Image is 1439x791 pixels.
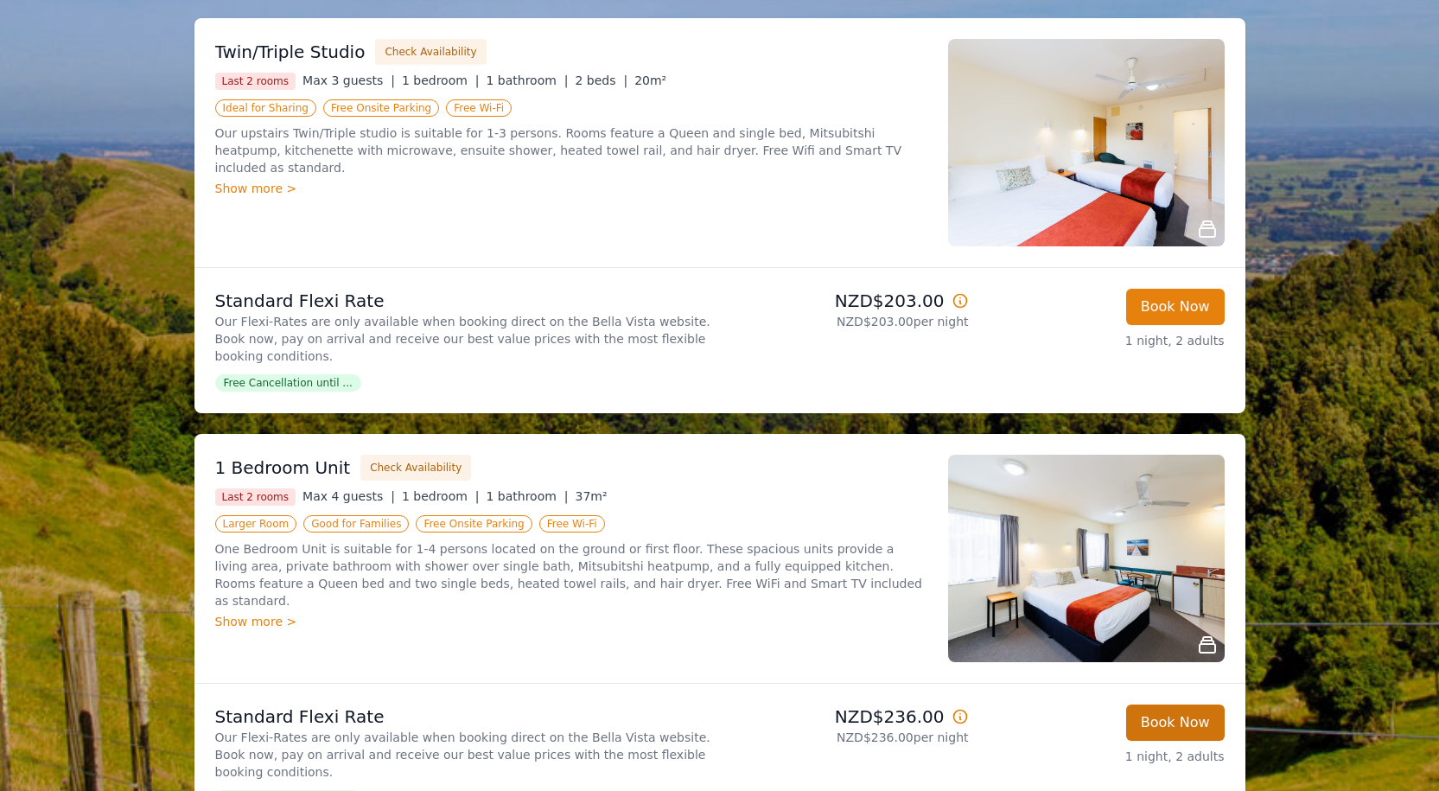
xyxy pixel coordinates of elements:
span: Free Onsite Parking [323,99,439,117]
p: Standard Flexi Rate [215,289,713,313]
p: Our upstairs Twin/Triple studio is suitable for 1-3 persons. Rooms feature a Queen and single bed... [215,124,927,176]
span: Last 2 rooms [215,73,296,90]
p: Our Flexi-Rates are only available when booking direct on the Bella Vista website. Book now, pay ... [215,313,713,365]
span: 1 bedroom | [402,73,480,87]
span: Free Wi-Fi [446,99,512,117]
div: Show more > [215,613,927,630]
span: Free Cancellation until ... [215,374,361,392]
h3: 1 Bedroom Unit [215,456,351,480]
p: NZD$203.00 [727,289,969,313]
span: 37m² [576,489,608,503]
span: Last 2 rooms [215,488,296,506]
span: 1 bedroom | [402,489,480,503]
p: One Bedroom Unit is suitable for 1-4 persons located on the ground or first floor. These spacious... [215,540,927,609]
p: NZD$203.00 per night [727,313,969,330]
span: Free Wi-Fi [539,515,605,533]
span: 20m² [634,73,666,87]
p: Our Flexi-Rates are only available when booking direct on the Bella Vista website. Book now, pay ... [215,729,713,781]
span: Max 4 guests | [302,489,395,503]
span: Larger Room [215,515,297,533]
button: Check Availability [375,39,486,65]
span: Ideal for Sharing [215,99,316,117]
span: Max 3 guests | [302,73,395,87]
h3: Twin/Triple Studio [215,40,366,64]
p: NZD$236.00 per night [727,729,969,746]
div: Show more > [215,180,927,197]
p: 1 night, 2 adults [983,748,1225,765]
span: Good for Families [303,515,409,533]
span: 1 bathroom | [486,73,568,87]
p: 1 night, 2 adults [983,332,1225,349]
p: Standard Flexi Rate [215,705,713,729]
button: Check Availability [360,455,471,481]
span: 2 beds | [576,73,628,87]
span: 1 bathroom | [486,489,568,503]
button: Book Now [1126,289,1225,325]
button: Book Now [1126,705,1225,741]
p: NZD$236.00 [727,705,969,729]
span: Free Onsite Parking [416,515,532,533]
